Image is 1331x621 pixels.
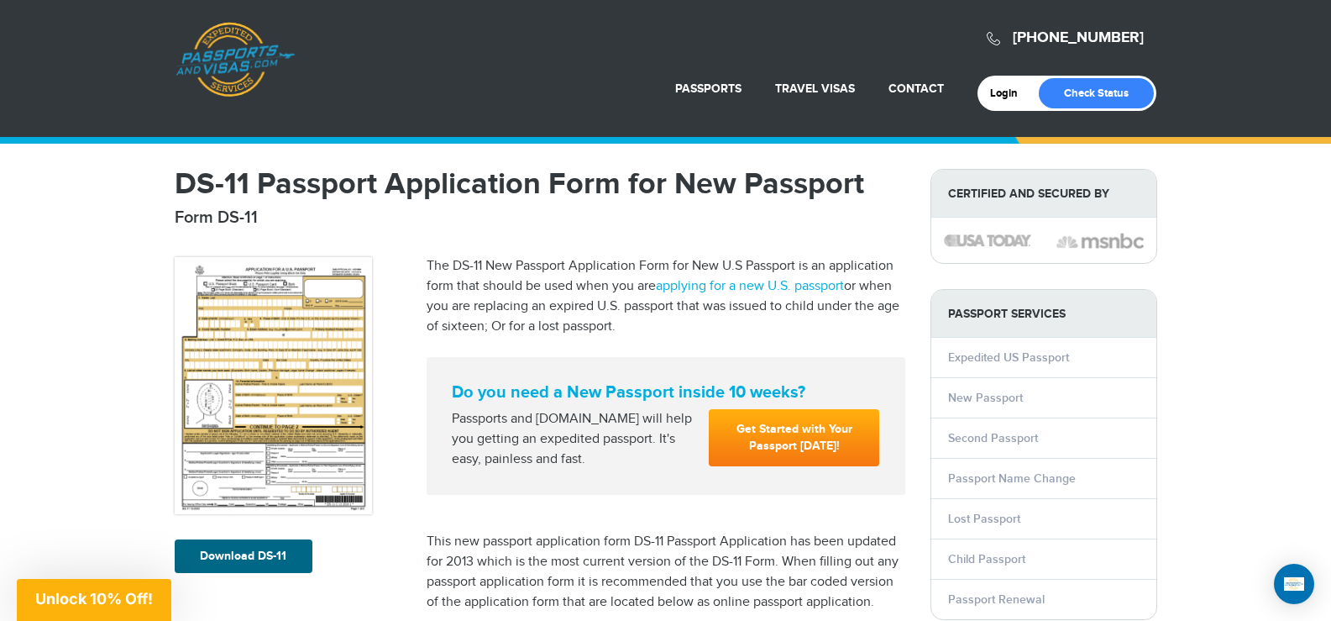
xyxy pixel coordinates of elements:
a: Child Passport [948,552,1025,566]
div: Open Intercom Messenger [1274,564,1314,604]
h2: Form DS-11 [175,208,905,228]
img: image description [944,234,1031,246]
strong: Certified and Secured by [931,170,1156,218]
p: This new passport application form DS-11 Passport Application has been updated for 2013 which is ... [427,532,905,613]
img: image description [1056,231,1144,251]
a: New Passport [948,391,1023,405]
a: [PHONE_NUMBER] [1013,29,1144,47]
strong: PASSPORT SERVICES [931,290,1156,338]
a: Check Status [1039,78,1154,108]
a: Expedited US Passport [948,350,1069,365]
span: Unlock 10% Off! [35,590,153,608]
a: Lost Passport [948,512,1020,526]
a: Travel Visas [775,82,855,96]
a: Contact [888,82,944,96]
a: Login [990,87,1030,100]
a: applying for a new U.S. passport [656,278,844,294]
a: Passports [675,82,741,96]
strong: Do you need a New Passport inside 10 weeks? [452,382,880,403]
a: Download DS-11 [175,539,312,573]
p: The DS-11 New Passport Application Form for New U.S Passport is an application form that should b... [427,256,905,337]
a: Passport Renewal [948,592,1045,607]
a: Passports & [DOMAIN_NAME] [176,22,295,97]
a: Second Passport [948,431,1038,445]
a: Get Started with Your Passport [DATE]! [709,409,879,466]
img: DS-11 [175,257,372,514]
h1: DS-11 Passport Application Form for New Passport [175,169,905,199]
div: Passports and [DOMAIN_NAME] will help you getting an expedited passport. It's easy, painless and ... [445,409,703,470]
iframe: Customer reviews powered by Trustpilot [427,495,905,512]
div: Unlock 10% Off! [17,579,171,621]
a: Passport Name Change [948,471,1076,486]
